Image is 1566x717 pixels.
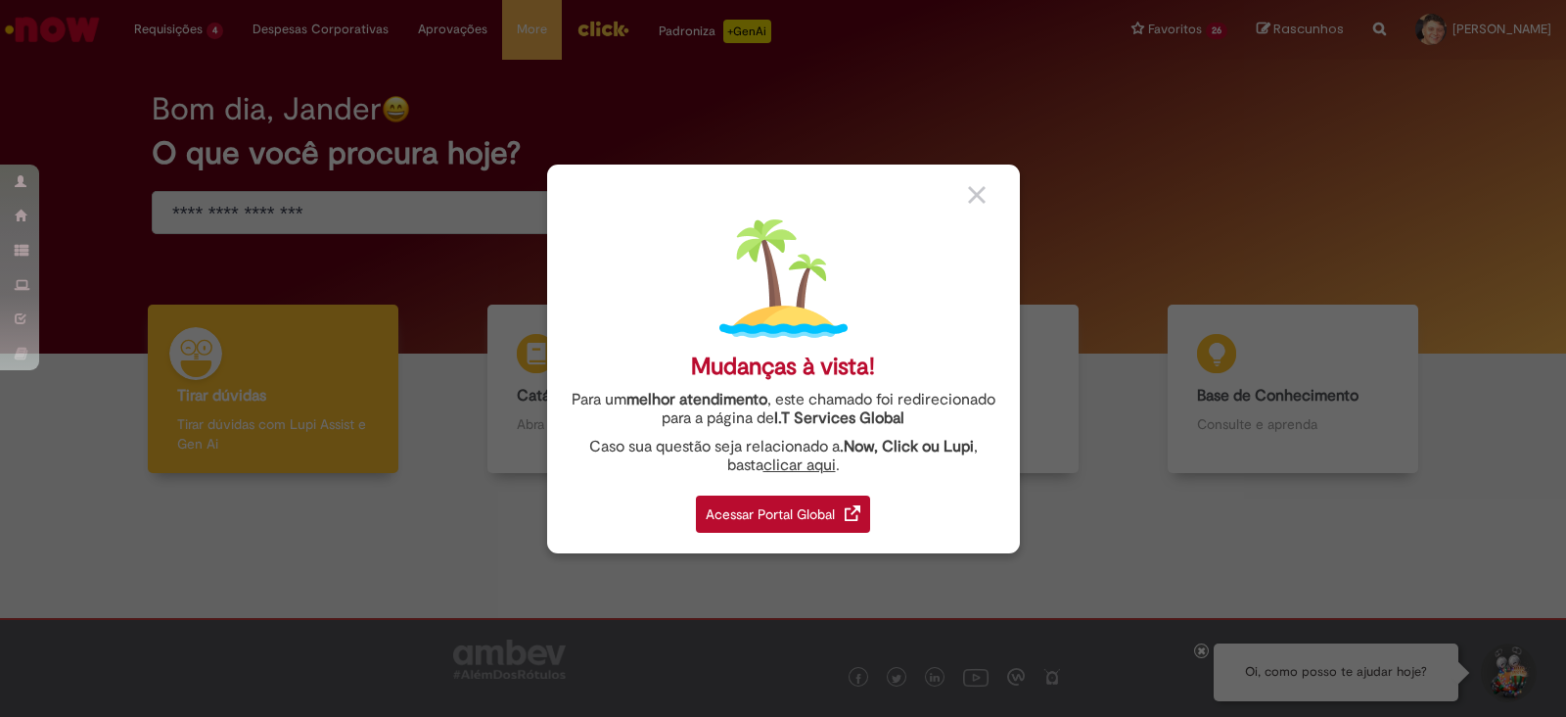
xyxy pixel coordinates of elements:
[562,391,1005,428] div: Para um , este chamado foi redirecionado para a página de
[763,445,836,475] a: clicar aqui
[719,215,848,343] img: island.png
[774,398,904,428] a: I.T Services Global
[845,505,860,521] img: redirect_link.png
[626,390,767,409] strong: melhor atendimento
[968,186,986,204] img: close_button_grey.png
[562,438,1005,475] div: Caso sua questão seja relacionado a , basta .
[696,496,870,533] div: Acessar Portal Global
[696,485,870,533] a: Acessar Portal Global
[691,353,875,381] div: Mudanças à vista!
[840,437,974,456] strong: .Now, Click ou Lupi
